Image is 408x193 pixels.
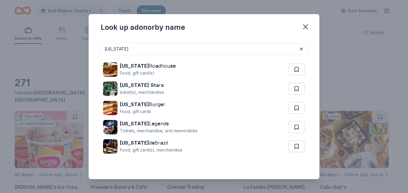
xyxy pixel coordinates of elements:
[120,146,182,154] div: Food, gift card(s), merchandise
[160,101,163,107] strong: e
[103,120,117,134] img: Image for Texas Legends
[120,62,176,69] div: Ro dhou
[120,69,176,77] div: Food, gift card(s)
[160,140,163,146] strong: a
[103,62,117,77] img: Image for Texas Roadhouse
[120,63,149,69] strong: [US_STATE]
[101,43,307,55] input: Search
[166,121,169,127] strong: s
[161,82,164,88] strong: s
[120,81,164,89] div: r
[103,139,117,154] img: Image for Texas de Brazil
[170,63,176,69] strong: se
[155,63,158,69] strong: a
[120,120,197,127] div: L g nd
[152,121,155,127] strong: e
[152,140,155,146] strong: e
[120,140,149,146] strong: [US_STATE]
[120,89,164,96] div: ticket(s), merchandise
[120,108,165,115] div: Food, gift cards
[120,139,182,146] div: d Br zil
[120,121,149,127] strong: [US_STATE]
[120,127,197,134] div: Tickets, merchandise, and memorabilia
[103,101,117,115] img: Image for Texas Burger
[120,101,165,108] div: Burg r
[151,82,159,88] strong: Sta
[103,81,117,96] img: Image for Texas Stars
[120,82,149,88] strong: [US_STATE]
[157,121,160,127] strong: e
[120,101,149,107] strong: [US_STATE]
[101,23,185,32] div: Look up a donor by name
